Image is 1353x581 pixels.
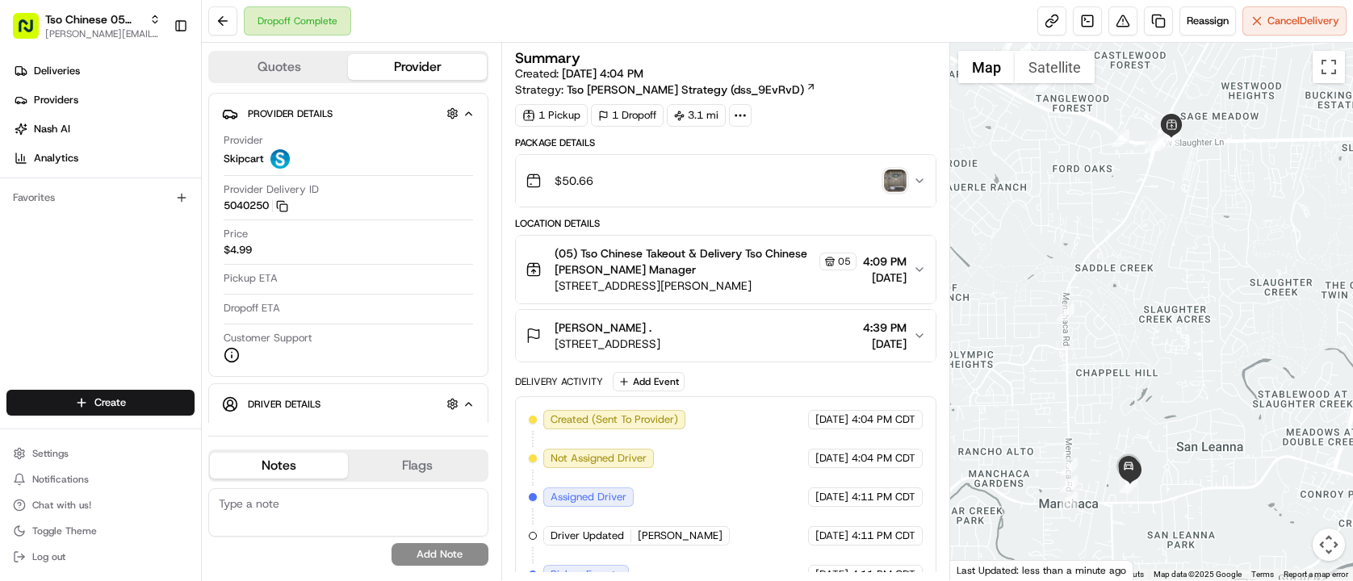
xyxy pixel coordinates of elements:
[515,51,580,65] h3: Summary
[6,185,195,211] div: Favorites
[224,199,288,213] button: 5040250
[32,473,89,486] span: Notifications
[6,390,195,416] button: Create
[1154,570,1242,579] span: Map data ©2025 Google
[1313,51,1345,83] button: Toggle fullscreen view
[6,6,167,45] button: Tso Chinese 05 [PERSON_NAME][PERSON_NAME][EMAIL_ADDRESS][DOMAIN_NAME]
[516,310,936,362] button: [PERSON_NAME] .[STREET_ADDRESS]4:39 PM[DATE]
[815,490,848,504] span: [DATE]
[1162,129,1180,147] div: 6
[224,271,278,286] span: Pickup ETA
[551,490,626,504] span: Assigned Driver
[591,104,664,127] div: 1 Dropoff
[950,560,1133,580] div: Last Updated: less than a minute ago
[515,136,936,149] div: Package Details
[224,182,319,197] span: Provider Delivery ID
[45,27,161,40] button: [PERSON_NAME][EMAIL_ADDRESS][DOMAIN_NAME]
[224,227,248,241] span: Price
[32,499,91,512] span: Chat with us!
[1313,529,1345,561] button: Map camera controls
[224,243,252,257] span: $4.99
[6,494,195,516] button: Chat with us!
[1251,570,1274,579] a: Terms
[6,545,195,568] button: Log out
[94,395,126,410] span: Create
[1060,491,1078,509] div: 11
[6,145,201,171] a: Analytics
[515,65,643,82] span: Created:
[1120,475,1137,493] div: 12
[551,529,624,543] span: Driver Updated
[567,82,804,98] span: Tso [PERSON_NAME] Strategy (dss_9EvRvD)
[32,550,65,563] span: Log out
[34,151,78,165] span: Analytics
[555,278,857,294] span: [STREET_ADDRESS][PERSON_NAME]
[224,152,264,166] span: Skipcart
[1060,475,1078,493] div: 10
[6,442,195,465] button: Settings
[815,529,848,543] span: [DATE]
[1060,458,1078,475] div: 9
[6,116,201,142] a: Nash AI
[863,270,907,286] span: [DATE]
[852,412,915,427] span: 4:04 PM CDT
[551,412,678,427] span: Created (Sent To Provider)
[248,107,333,120] span: Provider Details
[555,336,660,352] span: [STREET_ADDRESS]
[884,169,907,192] img: photo_proof_of_delivery image
[1242,6,1347,36] button: CancelDelivery
[863,320,907,336] span: 4:39 PM
[222,391,475,417] button: Driver Details
[210,453,348,479] button: Notes
[815,451,848,466] span: [DATE]
[224,133,263,148] span: Provider
[515,82,816,98] div: Strategy:
[638,529,723,543] span: [PERSON_NAME]
[863,253,907,270] span: 4:09 PM
[1034,74,1052,92] div: 3
[210,54,348,80] button: Quotes
[224,301,280,316] span: Dropoff ETA
[613,372,685,391] button: Add Event
[6,468,195,491] button: Notifications
[248,398,320,411] span: Driver Details
[1015,51,1095,83] button: Show satellite imagery
[6,58,201,84] a: Deliveries
[1179,6,1236,36] button: Reassign
[852,451,915,466] span: 4:04 PM CDT
[567,82,816,98] a: Tso [PERSON_NAME] Strategy (dss_9EvRvD)
[34,93,78,107] span: Providers
[1151,133,1169,151] div: 7
[6,520,195,542] button: Toggle Theme
[1112,129,1129,147] div: 4
[1013,43,1031,61] div: 2
[45,11,143,27] button: Tso Chinese 05 [PERSON_NAME]
[555,173,593,189] span: $50.66
[515,217,936,230] div: Location Details
[555,320,651,336] span: [PERSON_NAME] .
[515,104,588,127] div: 1 Pickup
[348,453,486,479] button: Flags
[562,66,643,81] span: [DATE] 4:04 PM
[1267,14,1339,28] span: Cancel Delivery
[551,451,647,466] span: Not Assigned Driver
[516,236,936,303] button: (05) Tso Chinese Takeout & Delivery Tso Chinese [PERSON_NAME] Manager05[STREET_ADDRESS][PERSON_NA...
[667,104,726,127] div: 3.1 mi
[1284,570,1348,579] a: Report a map error
[348,54,486,80] button: Provider
[1187,14,1229,28] span: Reassign
[954,559,1007,580] a: Open this area in Google Maps (opens a new window)
[515,375,603,388] div: Delivery Activity
[852,529,915,543] span: 4:11 PM CDT
[34,64,80,78] span: Deliveries
[555,245,816,278] span: (05) Tso Chinese Takeout & Delivery Tso Chinese [PERSON_NAME] Manager
[6,87,201,113] a: Providers
[224,331,312,345] span: Customer Support
[270,149,290,169] img: profile_skipcart_partner.png
[222,100,475,127] button: Provider Details
[1057,303,1074,321] div: 8
[34,122,70,136] span: Nash AI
